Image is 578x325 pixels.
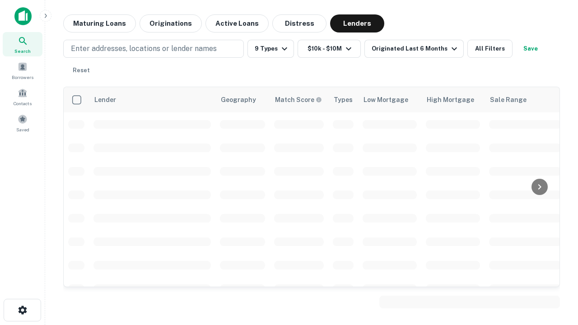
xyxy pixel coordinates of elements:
th: Types [328,87,358,112]
h6: Match Score [275,95,320,105]
img: capitalize-icon.png [14,7,32,25]
span: Search [14,47,31,55]
th: Low Mortgage [358,87,421,112]
button: $10k - $10M [298,40,361,58]
div: Originated Last 6 Months [372,43,460,54]
th: Geography [215,87,270,112]
div: Capitalize uses an advanced AI algorithm to match your search with the best lender. The match sco... [275,95,322,105]
p: Enter addresses, locations or lender names [71,43,217,54]
button: Save your search to get updates of matches that match your search criteria. [516,40,545,58]
th: Sale Range [485,87,566,112]
span: Borrowers [12,74,33,81]
button: Active Loans [205,14,269,32]
div: Geography [221,94,256,105]
button: Maturing Loans [63,14,136,32]
a: Saved [3,111,42,135]
div: Low Mortgage [364,94,408,105]
iframe: Chat Widget [533,253,578,296]
div: High Mortgage [427,94,474,105]
th: Capitalize uses an advanced AI algorithm to match your search with the best lender. The match sco... [270,87,328,112]
th: Lender [89,87,215,112]
div: Lender [94,94,116,105]
div: Types [334,94,353,105]
button: Originated Last 6 Months [364,40,464,58]
button: Originations [140,14,202,32]
a: Contacts [3,84,42,109]
th: High Mortgage [421,87,485,112]
button: Distress [272,14,326,32]
span: Saved [16,126,29,133]
button: All Filters [467,40,513,58]
a: Search [3,32,42,56]
button: Enter addresses, locations or lender names [63,40,244,58]
button: 9 Types [247,40,294,58]
div: Sale Range [490,94,527,105]
button: Reset [67,61,96,79]
button: Lenders [330,14,384,32]
span: Contacts [14,100,32,107]
a: Borrowers [3,58,42,83]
